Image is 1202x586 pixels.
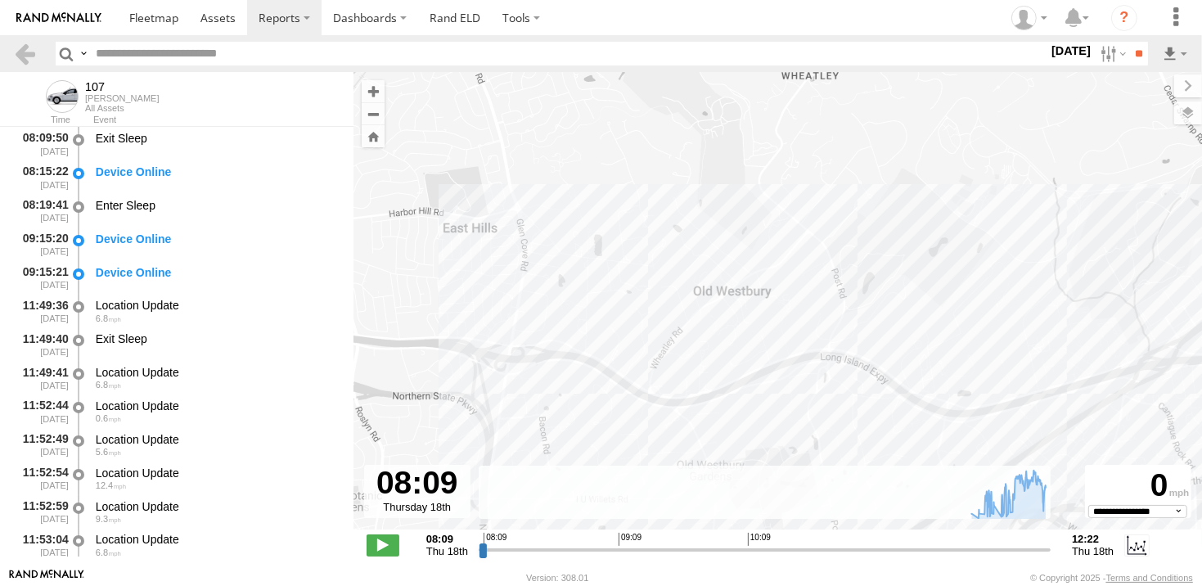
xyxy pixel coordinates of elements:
[13,162,70,192] div: 08:15:22 [DATE]
[13,296,70,327] div: 11:49:36 [DATE]
[13,229,70,259] div: 09:15:20 [DATE]
[96,548,121,557] span: 6.8
[13,363,70,393] div: 11:49:41 [DATE]
[1161,42,1189,65] label: Export results as...
[13,430,70,460] div: 11:52:49 [DATE]
[1094,42,1129,65] label: Search Filter Options
[13,530,70,561] div: 11:53:04 [DATE]
[13,196,70,226] div: 08:19:41 [DATE]
[96,499,338,514] div: Location Update
[96,399,338,413] div: Location Update
[9,570,84,586] a: Visit our Website
[96,380,121,390] span: 6.8
[1106,573,1193,583] a: Terms and Conditions
[484,533,506,546] span: 08:09
[426,533,468,545] strong: 08:09
[362,80,385,102] button: Zoom in
[1072,545,1114,557] span: Thu 18th Sep 2025
[1006,6,1053,30] div: Victor Calcano Jr
[85,80,159,93] div: 107 - View Asset History
[96,480,126,490] span: 12.4
[13,116,70,124] div: Time
[96,298,338,313] div: Location Update
[13,263,70,293] div: 09:15:21 [DATE]
[13,396,70,426] div: 11:52:44 [DATE]
[748,533,771,546] span: 10:09
[96,331,338,346] div: Exit Sleep
[96,432,338,447] div: Location Update
[1030,573,1193,583] div: © Copyright 2025 -
[85,103,159,113] div: All Assets
[13,463,70,494] div: 11:52:54 [DATE]
[367,534,399,556] label: Play/Stop
[96,514,121,524] span: 9.3
[96,413,121,423] span: 0.6
[93,116,353,124] div: Event
[526,573,588,583] div: Version: 308.01
[96,265,338,280] div: Device Online
[1111,5,1137,31] i: ?
[13,329,70,359] div: 11:49:40 [DATE]
[13,497,70,527] div: 11:52:59 [DATE]
[85,93,159,103] div: [PERSON_NAME]
[13,128,70,159] div: 08:09:50 [DATE]
[619,533,642,546] span: 09:09
[96,232,338,246] div: Device Online
[96,365,338,380] div: Location Update
[96,165,338,179] div: Device Online
[96,198,338,213] div: Enter Sleep
[96,532,338,547] div: Location Update
[16,12,101,24] img: rand-logo.svg
[13,42,37,65] a: Back to previous Page
[1072,533,1114,545] strong: 12:22
[426,545,468,557] span: Thu 18th Sep 2025
[96,131,338,146] div: Exit Sleep
[362,102,385,125] button: Zoom out
[77,42,90,65] label: Search Query
[96,447,121,457] span: 5.6
[96,466,338,480] div: Location Update
[1087,467,1189,504] div: 0
[1048,42,1094,60] label: [DATE]
[362,125,385,147] button: Zoom Home
[96,313,121,323] span: 6.8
